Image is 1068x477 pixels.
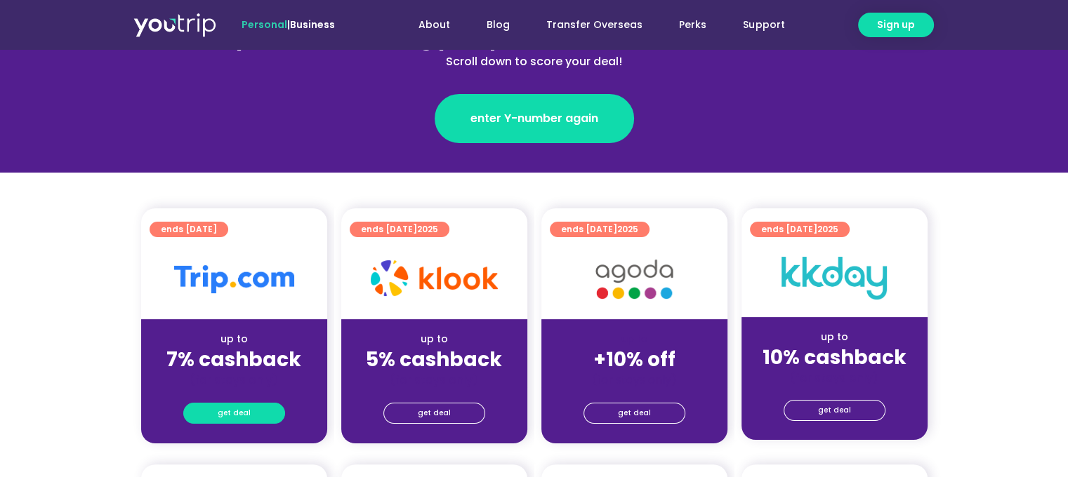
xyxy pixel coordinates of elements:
[618,403,651,423] span: get deal
[218,403,251,423] span: get deal
[725,12,803,38] a: Support
[242,18,287,32] span: Personal
[152,332,316,347] div: up to
[784,400,885,421] a: get deal
[418,403,451,423] span: get deal
[753,330,916,344] div: up to
[361,222,438,237] span: ends [DATE]
[373,12,803,38] nav: Menu
[584,403,685,424] a: get deal
[750,222,850,237] a: ends [DATE]2025
[617,223,638,235] span: 2025
[621,332,647,346] span: up to
[150,222,228,237] a: ends [DATE]
[561,222,638,237] span: ends [DATE]
[877,18,915,32] span: Sign up
[383,403,485,424] a: get deal
[528,12,661,38] a: Transfer Overseas
[593,346,675,373] strong: +10% off
[350,222,449,237] a: ends [DATE]2025
[166,346,301,373] strong: 7% cashback
[817,223,838,235] span: 2025
[290,18,335,32] a: Business
[417,223,438,235] span: 2025
[183,403,285,424] a: get deal
[242,18,335,32] span: |
[161,222,217,237] span: ends [DATE]
[352,332,516,347] div: up to
[858,13,934,37] a: Sign up
[230,53,839,70] div: Scroll down to score your deal!
[818,401,851,420] span: get deal
[468,12,528,38] a: Blog
[550,222,650,237] a: ends [DATE]2025
[352,372,516,387] div: (for stays only)
[366,346,502,373] strong: 5% cashback
[470,110,598,127] span: enter Y-number again
[400,12,468,38] a: About
[763,344,907,371] strong: 10% cashback
[753,370,916,385] div: (for stays only)
[553,372,716,387] div: (for stays only)
[435,94,634,143] a: enter Y-number again
[761,222,838,237] span: ends [DATE]
[661,12,725,38] a: Perks
[152,372,316,387] div: (for stays only)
